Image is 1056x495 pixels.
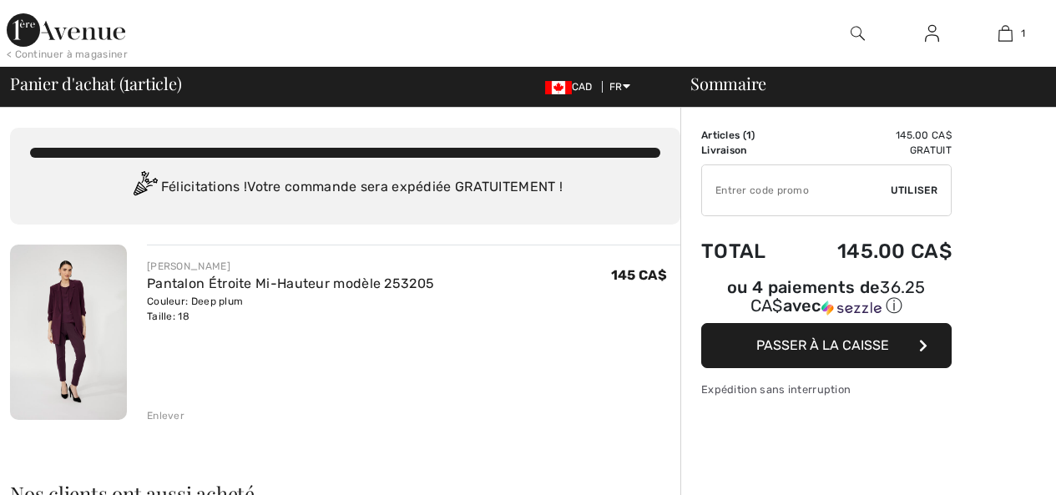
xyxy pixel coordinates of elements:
[147,294,434,324] div: Couleur: Deep plum Taille: 18
[791,143,952,158] td: Gratuit
[7,47,128,62] div: < Continuer à magasiner
[611,267,667,283] span: 145 CA$
[998,23,1013,43] img: Mon panier
[702,165,891,215] input: Code promo
[701,381,952,397] div: Expédition sans interruption
[545,81,572,94] img: Canadian Dollar
[891,183,937,198] span: Utiliser
[545,81,599,93] span: CAD
[925,23,939,43] img: Mes infos
[791,128,952,143] td: 145.00 CA$
[701,223,791,280] td: Total
[701,280,952,317] div: ou 4 paiements de avec
[124,71,129,93] span: 1
[609,81,630,93] span: FR
[851,23,865,43] img: recherche
[701,128,791,143] td: Articles ( )
[128,171,161,205] img: Congratulation2.svg
[821,301,882,316] img: Sezzle
[147,275,434,291] a: Pantalon Étroite Mi-Hauteur modèle 253205
[147,408,184,423] div: Enlever
[670,75,1046,92] div: Sommaire
[1021,26,1025,41] span: 1
[10,75,182,92] span: Panier d'achat ( article)
[701,143,791,158] td: Livraison
[791,223,952,280] td: 145.00 CA$
[912,23,952,44] a: Se connecter
[7,13,125,47] img: 1ère Avenue
[30,171,660,205] div: Félicitations ! Votre commande sera expédiée GRATUITEMENT !
[969,23,1042,43] a: 1
[701,280,952,323] div: ou 4 paiements de36.25 CA$avecSezzle Cliquez pour en savoir plus sur Sezzle
[147,259,434,274] div: [PERSON_NAME]
[746,129,751,141] span: 1
[756,337,889,353] span: Passer à la caisse
[10,245,127,420] img: Pantalon Étroite Mi-Hauteur modèle 253205
[750,277,926,316] span: 36.25 CA$
[701,323,952,368] button: Passer à la caisse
